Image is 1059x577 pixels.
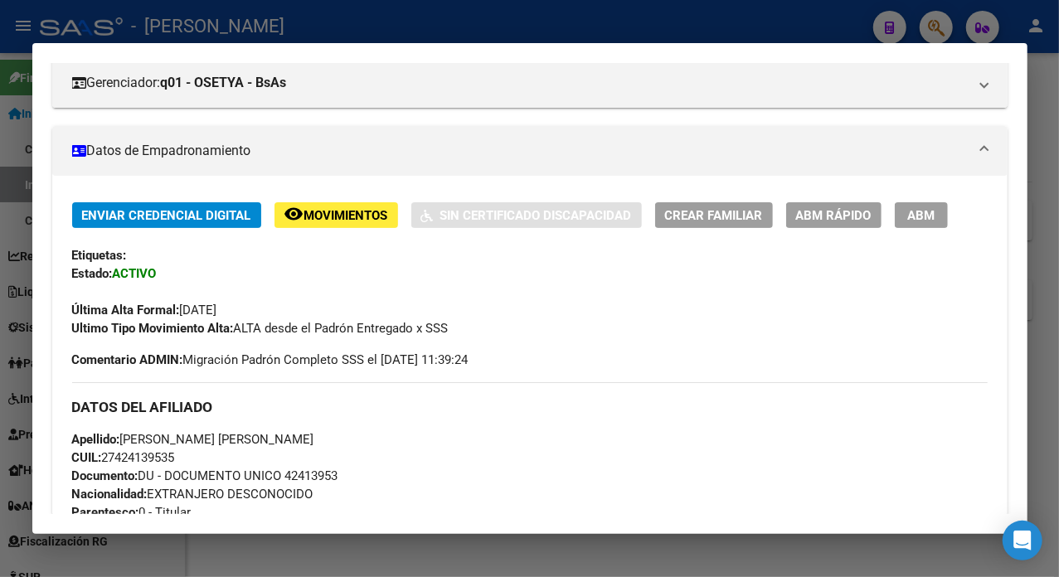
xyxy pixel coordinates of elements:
[907,208,935,223] span: ABM
[72,450,102,465] strong: CUIL:
[72,248,127,263] strong: Etiquetas:
[274,202,398,228] button: Movimientos
[72,303,217,318] span: [DATE]
[1003,521,1042,560] div: Open Intercom Messenger
[72,432,120,447] strong: Apellido:
[284,204,304,224] mat-icon: remove_red_eye
[72,432,314,447] span: [PERSON_NAME] [PERSON_NAME]
[72,141,968,161] mat-panel-title: Datos de Empadronamiento
[72,505,139,520] strong: Parentesco:
[72,303,180,318] strong: Última Alta Formal:
[72,487,148,502] strong: Nacionalidad:
[655,202,773,228] button: Crear Familiar
[82,208,251,223] span: Enviar Credencial Digital
[72,450,175,465] span: 27424139535
[72,468,338,483] span: DU - DOCUMENTO UNICO 42413953
[72,487,313,502] span: EXTRANJERO DESCONOCIDO
[72,321,234,336] strong: Ultimo Tipo Movimiento Alta:
[72,468,138,483] strong: Documento:
[52,58,1008,108] mat-expansion-panel-header: Gerenciador:q01 - OSETYA - BsAs
[72,505,192,520] span: 0 - Titular
[72,202,261,228] button: Enviar Credencial Digital
[665,208,763,223] span: Crear Familiar
[72,266,113,281] strong: Estado:
[72,321,449,336] span: ALTA desde el Padrón Entregado x SSS
[161,73,287,93] strong: q01 - OSETYA - BsAs
[113,266,157,281] strong: ACTIVO
[72,352,183,367] strong: Comentario ADMIN:
[304,208,388,223] span: Movimientos
[786,202,882,228] button: ABM Rápido
[440,208,632,223] span: Sin Certificado Discapacidad
[72,351,469,369] span: Migración Padrón Completo SSS el [DATE] 11:39:24
[72,73,968,93] mat-panel-title: Gerenciador:
[52,126,1008,176] mat-expansion-panel-header: Datos de Empadronamiento
[895,202,948,228] button: ABM
[72,398,988,416] h3: DATOS DEL AFILIADO
[411,202,642,228] button: Sin Certificado Discapacidad
[796,208,872,223] span: ABM Rápido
